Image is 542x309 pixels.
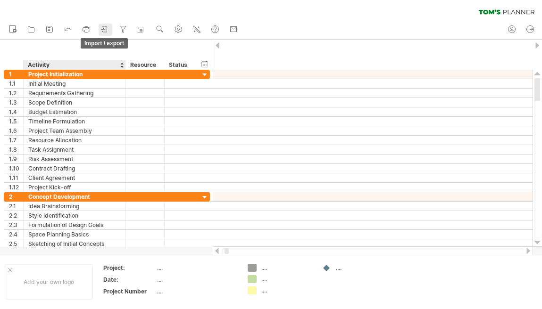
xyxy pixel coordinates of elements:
div: 1.7 [9,136,23,145]
div: 1.5 [9,117,23,126]
div: Project: [103,264,155,272]
div: .... [261,264,313,272]
div: .... [157,264,236,272]
div: 1.9 [9,154,23,163]
div: Idea Brainstorming [28,202,121,211]
div: Contract Drafting [28,164,121,173]
div: Task Assignment [28,145,121,154]
div: Budget Estimation [28,107,121,116]
div: Concept Development [28,192,121,201]
div: .... [261,286,313,294]
div: Resource [130,60,159,70]
div: 1.2 [9,89,23,98]
div: Requirements Gathering [28,89,121,98]
div: Style Identification [28,211,121,220]
div: Client Agreement [28,173,121,182]
div: Scope Definition [28,98,121,107]
div: .... [261,275,313,283]
div: 1.12 [9,183,23,192]
div: Project Kick-off [28,183,121,192]
div: Add your own logo [5,264,93,300]
span: import / export [81,38,128,49]
div: Initial Meeting [28,79,121,88]
div: 1.4 [9,107,23,116]
div: .... [157,287,236,295]
div: 1.10 [9,164,23,173]
a: import / export [99,24,112,36]
div: 2 [9,192,23,201]
div: Formulation of Design Goals [28,220,121,229]
div: 1 [9,70,23,79]
div: Resource Allocation [28,136,121,145]
div: Sketching of Initial Concepts [28,239,121,248]
div: 2.4 [9,230,23,239]
div: Timeline Formulation [28,117,121,126]
div: Space Planning Basics [28,230,121,239]
div: 1.8 [9,145,23,154]
div: 2.3 [9,220,23,229]
div: 1.6 [9,126,23,135]
div: Project Team Assembly [28,126,121,135]
div: 1.3 [9,98,23,107]
div: Project Initialization [28,70,121,79]
div: Status [169,60,190,70]
div: .... [336,264,387,272]
div: 2.2 [9,211,23,220]
div: 2.5 [9,239,23,248]
div: Project Number [103,287,155,295]
div: 2.1 [9,202,23,211]
div: Risk Assessment [28,154,121,163]
div: Activity [28,60,120,70]
div: .... [157,276,236,284]
div: 1.11 [9,173,23,182]
div: 1.1 [9,79,23,88]
div: Date: [103,276,155,284]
